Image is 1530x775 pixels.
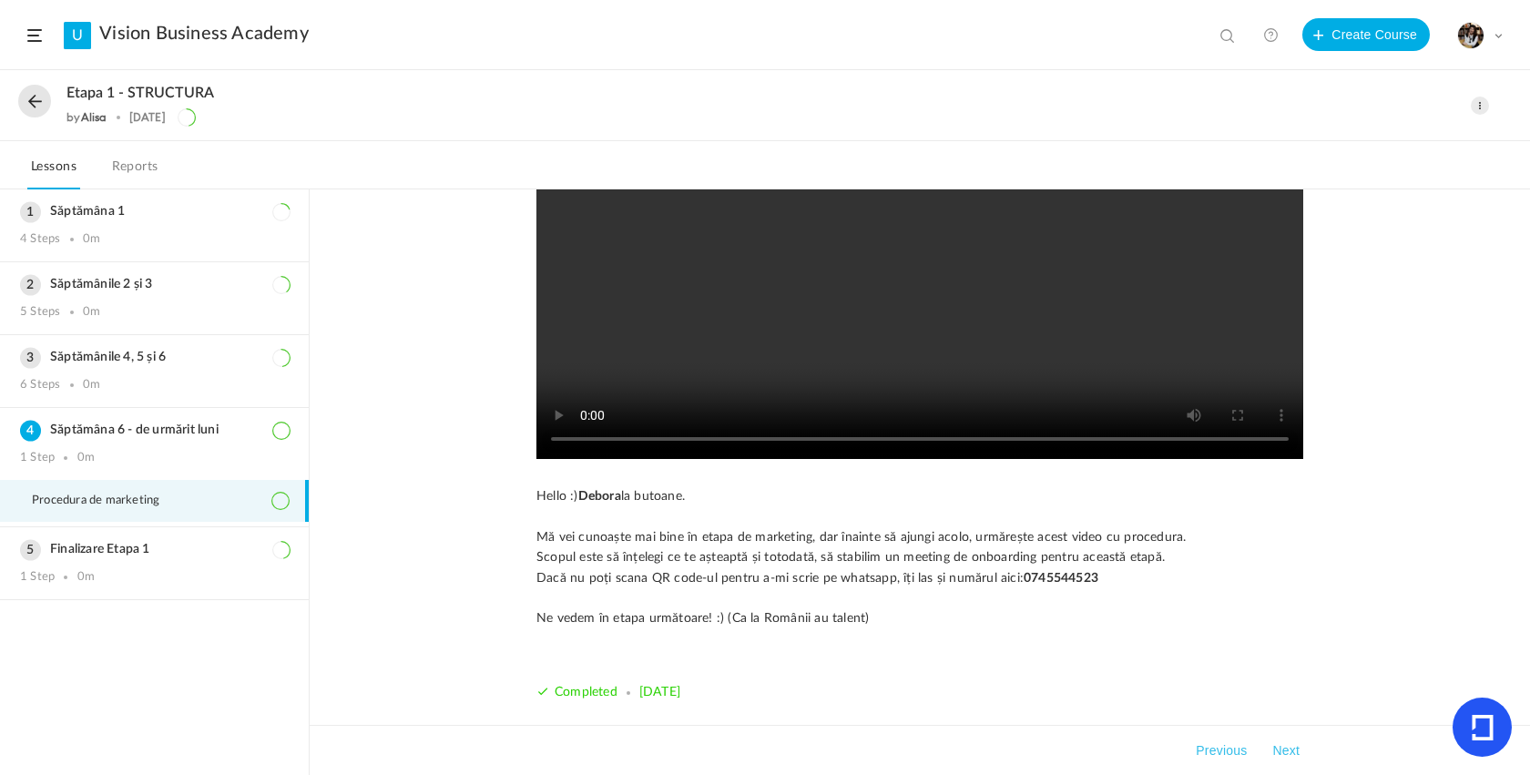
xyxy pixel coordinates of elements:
div: 5 Steps [20,305,60,320]
img: tempimagehs7pti.png [1458,23,1484,48]
p: Dacă nu poți scana QR code-ul pentru a-mi scrie pe whatsapp, îți las și numărul aici: [536,568,1303,588]
a: Alisa [81,110,107,124]
a: Vision Business Academy [99,23,309,45]
h3: Săptămânile 2 și 3 [20,277,289,292]
button: Create Course [1302,18,1430,51]
div: 0m [83,232,100,247]
span: Completed [555,686,617,699]
span: Etapa 1 - STRUCTURA [66,85,214,102]
div: 0m [77,570,95,585]
strong: Debora [578,490,621,503]
span: Procedura de marketing [32,494,182,508]
button: Previous [1192,739,1250,761]
a: Reports [108,155,162,189]
div: 0m [77,451,95,465]
h3: Finalizare Etapa 1 [20,542,289,557]
p: Mă vei cunoaște mai bine în etapa de marketing, dar înainte să ajungi acolo, urmărește acest vide... [536,527,1303,547]
div: 0m [83,378,100,393]
p: Scopul este să înțelegi ce te așteaptă și totodată, să stabilim un meeting de onboarding pentru a... [536,547,1303,567]
a: U [64,22,91,49]
div: by [66,111,107,124]
div: 1 Step [20,570,55,585]
div: 4 Steps [20,232,60,247]
div: 1 Step [20,451,55,465]
div: 6 Steps [20,378,60,393]
h3: Săptămânile 4, 5 și 6 [20,350,289,365]
div: 0m [83,305,100,320]
h3: Săptămâna 1 [20,204,289,219]
p: Ne vedem în etapa următoare! :) (Ca la Românii au talent) [536,608,1303,628]
button: Next [1269,739,1303,761]
a: Lessons [27,155,80,189]
span: [DATE] [639,686,680,699]
strong: 0745544523 [1024,572,1098,585]
p: Hello :) la butoane. [536,486,1303,506]
div: [DATE] [129,111,166,124]
h3: Săptămâna 6 - de urmărit luni [20,423,289,438]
